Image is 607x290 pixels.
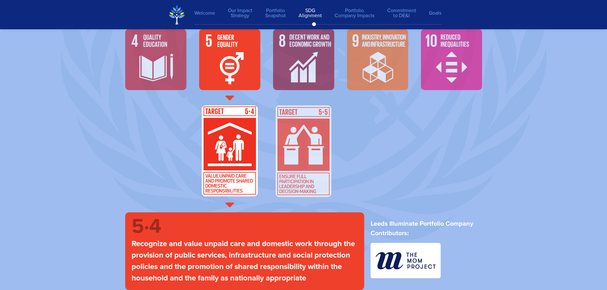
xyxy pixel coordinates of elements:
[194,7,221,19] a: Welcome
[423,7,441,19] a: Goals
[381,5,423,21] a: Commitmentto DE&I
[328,5,381,21] a: PortfolioCompany Impacts
[259,5,292,21] a: PortfolioSnapshot
[292,5,328,21] a: SDGAlignment
[371,219,476,238] span: Leeds Illuminate Portfolio Company Contributors:
[132,238,358,284] span: Recognize and value unpaid care and domestic work through the provision of public services, infra...
[132,214,161,238] div: 5·4
[221,5,259,21] a: Our ImpactStrategy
